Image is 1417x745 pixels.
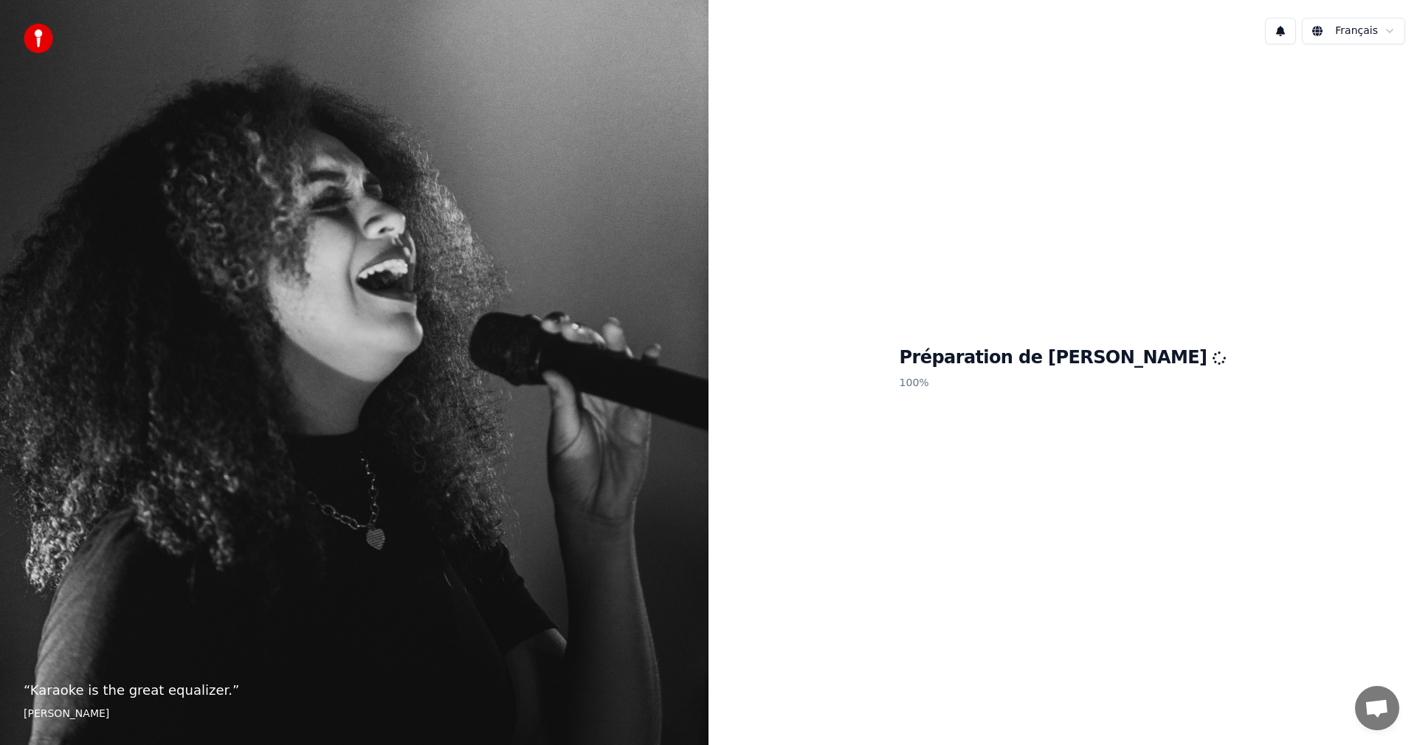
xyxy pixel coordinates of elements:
[24,680,685,701] p: “ Karaoke is the great equalizer. ”
[900,370,1227,396] p: 100 %
[24,707,685,721] footer: [PERSON_NAME]
[24,24,53,53] img: youka
[1355,686,1399,730] a: Ouvrir le chat
[900,346,1227,370] h1: Préparation de [PERSON_NAME]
